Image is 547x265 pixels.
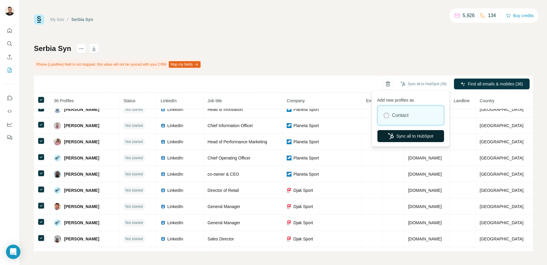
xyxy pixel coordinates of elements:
[293,139,319,145] span: Planeta Sport
[207,98,222,103] span: Job title
[287,204,292,209] img: company-logo
[161,139,165,144] img: LinkedIn logo
[125,107,143,112] span: Not started
[54,219,61,226] img: Avatar
[54,235,61,243] img: Avatar
[287,188,292,193] img: company-logo
[125,155,143,161] span: Not started
[67,16,68,22] li: /
[64,171,99,177] span: [PERSON_NAME]
[293,204,313,210] span: Djak Sport
[167,171,183,177] span: LinkedIn
[161,204,165,209] img: LinkedIn logo
[454,79,530,89] button: Find all emails & mobiles (36)
[54,154,61,162] img: Avatar
[167,236,183,242] span: LinkedIn
[463,12,475,19] p: 5,926
[125,236,143,242] span: Not started
[480,188,524,193] span: [GEOGRAPHIC_DATA]
[366,98,376,103] span: Email
[5,65,14,76] button: My lists
[125,188,143,193] span: Not started
[125,204,143,209] span: Not started
[480,98,494,103] span: Country
[169,61,201,68] button: Map my fields
[5,6,14,16] img: Avatar
[34,14,44,25] img: Surfe Logo
[207,172,239,177] span: co-owner & CEO
[207,123,253,128] span: Chief Information Officer
[287,98,305,103] span: Company
[468,81,523,87] span: Find all emails & mobiles (36)
[207,220,240,225] span: General Manager
[125,123,143,128] span: Not started
[480,220,524,225] span: [GEOGRAPHIC_DATA]
[123,98,135,103] span: Status
[293,155,319,161] span: Planeta Sport
[293,123,319,129] span: Planeta Sport
[5,52,14,62] button: Enrich CSV
[287,237,292,241] img: company-logo
[408,220,442,225] span: [DOMAIN_NAME]
[480,139,524,144] span: [GEOGRAPHIC_DATA]
[167,155,183,161] span: LinkedIn
[64,155,99,161] span: [PERSON_NAME]
[54,122,61,129] img: Avatar
[287,220,292,225] img: company-logo
[207,204,240,209] span: General Manager
[161,188,165,193] img: LinkedIn logo
[293,187,313,193] span: Djak Sport
[408,172,442,177] span: [DOMAIN_NAME]
[293,171,319,177] span: Planeta Sport
[64,123,99,129] span: [PERSON_NAME]
[77,44,86,53] button: actions
[480,107,524,112] span: [GEOGRAPHIC_DATA]
[5,38,14,49] button: Search
[287,107,292,112] img: company-logo
[125,171,143,177] span: Not started
[207,156,250,160] span: Chief Operating Officer
[125,220,143,225] span: Not started
[5,25,14,36] button: Quick start
[54,106,61,113] img: Avatar
[408,156,442,160] span: [DOMAIN_NAME]
[287,172,292,177] img: company-logo
[167,220,183,226] span: LinkedIn
[293,106,319,112] span: Planeta Sport
[5,132,14,143] button: Feedback
[377,130,444,142] button: Sync all to HubSpot
[287,123,292,128] img: company-logo
[64,106,99,112] span: [PERSON_NAME]
[6,245,20,259] div: Open Intercom Messenger
[54,203,61,210] img: Avatar
[34,59,202,70] div: Phone (Landline) field is not mapped, this value will not be synced with your CRM
[161,98,177,103] span: LinkedIn
[167,139,183,145] span: LinkedIn
[161,172,165,177] img: LinkedIn logo
[377,95,444,103] p: Add new profiles as
[167,106,183,112] span: LinkedIn
[480,204,524,209] span: [GEOGRAPHIC_DATA]
[207,139,267,144] span: Head of Performance Marketing
[54,171,61,178] img: Avatar
[64,204,99,210] span: [PERSON_NAME]
[64,236,99,242] span: [PERSON_NAME]
[34,44,71,53] h1: Serbia Syn
[506,11,534,20] button: Buy credits
[161,220,165,225] img: LinkedIn logo
[488,12,496,19] p: 134
[167,187,183,193] span: LinkedIn
[64,139,99,145] span: [PERSON_NAME]
[71,16,93,22] div: Serbia Syn
[293,220,313,226] span: Djak Sport
[161,156,165,160] img: LinkedIn logo
[396,79,451,88] button: Sync all to HubSpot (36)
[287,139,292,144] img: company-logo
[54,187,61,194] img: Avatar
[392,112,409,119] label: Contact
[5,119,14,130] button: Dashboard
[480,237,524,241] span: [GEOGRAPHIC_DATA]
[207,188,239,193] span: Director of Retail
[408,188,442,193] span: [DOMAIN_NAME]
[64,187,99,193] span: [PERSON_NAME]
